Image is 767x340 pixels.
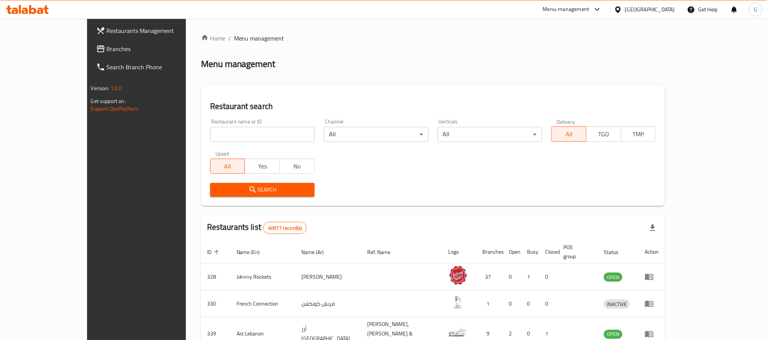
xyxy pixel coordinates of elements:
[625,5,675,14] div: [GEOGRAPHIC_DATA]
[324,127,428,142] div: All
[234,34,284,43] span: Menu management
[604,300,630,309] span: INACTIVE
[639,240,665,264] th: Action
[621,126,656,142] button: TMP
[231,264,296,290] td: Johnny Rockets
[90,58,215,76] a: Search Branch Phone
[443,240,477,264] th: Logo
[207,221,307,234] h2: Restaurants list
[248,161,277,172] span: Yes
[283,161,312,172] span: No
[210,101,656,112] h2: Restaurant search
[210,183,315,197] button: Search
[624,129,653,140] span: TMP
[90,40,215,58] a: Branches
[245,159,280,174] button: Yes
[586,126,621,142] button: TGO
[231,290,296,317] td: French Connection
[237,248,270,257] span: Name (En)
[210,127,315,142] input: Search for restaurant name or ID..
[503,264,521,290] td: 0
[107,26,209,35] span: Restaurants Management
[604,273,622,282] span: OPEN
[604,330,622,338] span: OPEN
[207,248,221,257] span: ID
[295,264,361,290] td: [PERSON_NAME]
[604,248,628,257] span: Status
[589,129,618,140] span: TGO
[201,34,665,43] nav: breadcrumb
[210,159,245,174] button: All
[477,264,503,290] td: 37
[438,127,542,142] div: All
[201,264,231,290] td: 328
[367,248,400,257] span: Ref. Name
[279,159,315,174] button: No
[564,243,589,261] span: POS group
[645,329,659,338] div: Menu
[539,264,558,290] td: 0
[107,44,209,53] span: Branches
[477,240,503,264] th: Branches
[295,290,361,317] td: فرنش كونكشن
[301,248,334,257] span: Name (Ar)
[90,22,215,40] a: Restaurants Management
[477,290,503,317] td: 1
[201,58,276,70] h2: Menu management
[214,161,242,172] span: All
[91,83,109,93] span: Version:
[521,240,539,264] th: Busy
[263,225,306,232] span: 40977 record(s)
[215,151,229,156] label: Upsell
[91,104,139,114] a: Support.OpsPlatform
[449,293,468,312] img: French Connection
[645,272,659,281] div: Menu
[449,266,468,285] img: Johnny Rockets
[107,62,209,72] span: Search Branch Phone
[543,5,589,14] div: Menu-management
[645,299,659,308] div: Menu
[521,290,539,317] td: 0
[503,290,521,317] td: 0
[111,83,122,93] span: 1.0.0
[754,5,757,14] span: G
[539,240,558,264] th: Closed
[644,219,662,237] div: Export file
[551,126,586,142] button: All
[555,129,583,140] span: All
[201,290,231,317] td: 330
[539,290,558,317] td: 0
[228,34,231,43] li: /
[503,240,521,264] th: Open
[521,264,539,290] td: 1
[216,185,309,195] span: Search
[91,96,126,106] span: Get support on:
[263,222,307,234] div: Total records count
[557,119,575,124] label: Delivery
